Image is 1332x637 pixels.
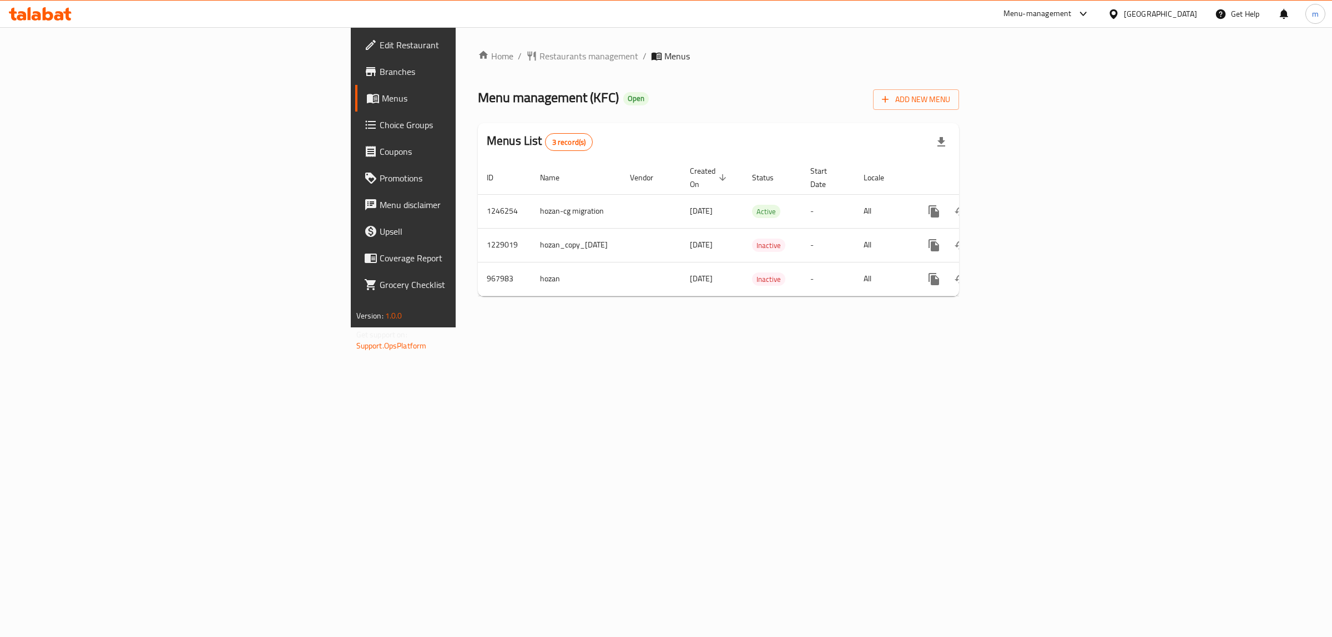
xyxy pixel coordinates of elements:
button: more [921,266,947,292]
span: Created On [690,164,730,191]
span: Status [752,171,788,184]
span: ID [487,171,508,184]
a: Coupons [355,138,573,165]
a: Restaurants management [526,49,638,63]
span: [DATE] [690,271,713,286]
span: Choice Groups [380,118,564,132]
div: Total records count [545,133,593,151]
td: hozan-cg migration [531,194,621,228]
span: Add New Menu [882,93,950,107]
a: Upsell [355,218,573,245]
span: Locale [864,171,899,184]
button: more [921,198,947,225]
span: Get support on: [356,327,407,342]
span: Inactive [752,239,785,252]
a: Menu disclaimer [355,191,573,218]
span: Grocery Checklist [380,278,564,291]
span: Upsell [380,225,564,238]
div: Export file [928,129,955,155]
div: Open [623,92,649,105]
a: Choice Groups [355,112,573,138]
h2: Menus List [487,133,593,151]
button: Change Status [947,198,974,225]
button: more [921,232,947,259]
a: Menus [355,85,573,112]
div: Menu-management [1003,7,1072,21]
span: Version: [356,309,384,323]
td: All [855,194,912,228]
span: [DATE] [690,204,713,218]
nav: breadcrumb [478,49,959,63]
a: Branches [355,58,573,85]
li: / [643,49,647,63]
td: hozan [531,262,621,296]
span: Menus [382,92,564,105]
span: m [1312,8,1319,20]
span: Name [540,171,574,184]
span: Active [752,205,780,218]
span: Menus [664,49,690,63]
span: Start Date [810,164,841,191]
span: [DATE] [690,237,713,252]
td: All [855,228,912,262]
span: Branches [380,65,564,78]
div: Inactive [752,272,785,286]
a: Coverage Report [355,245,573,271]
button: Add New Menu [873,89,959,110]
span: 3 record(s) [546,137,593,148]
span: Edit Restaurant [380,38,564,52]
span: Coverage Report [380,251,564,265]
td: - [801,228,855,262]
td: hozan_copy_[DATE] [531,228,621,262]
span: Inactive [752,273,785,286]
span: Open [623,94,649,103]
div: [GEOGRAPHIC_DATA] [1124,8,1197,20]
a: Promotions [355,165,573,191]
a: Grocery Checklist [355,271,573,298]
a: Edit Restaurant [355,32,573,58]
span: 1.0.0 [385,309,402,323]
table: enhanced table [478,161,1036,296]
a: Support.OpsPlatform [356,338,427,353]
span: Restaurants management [539,49,638,63]
button: Change Status [947,232,974,259]
td: All [855,262,912,296]
span: Vendor [630,171,668,184]
span: Coupons [380,145,564,158]
td: - [801,262,855,296]
td: - [801,194,855,228]
span: Promotions [380,171,564,185]
button: Change Status [947,266,974,292]
span: Menu disclaimer [380,198,564,211]
th: Actions [912,161,1036,195]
